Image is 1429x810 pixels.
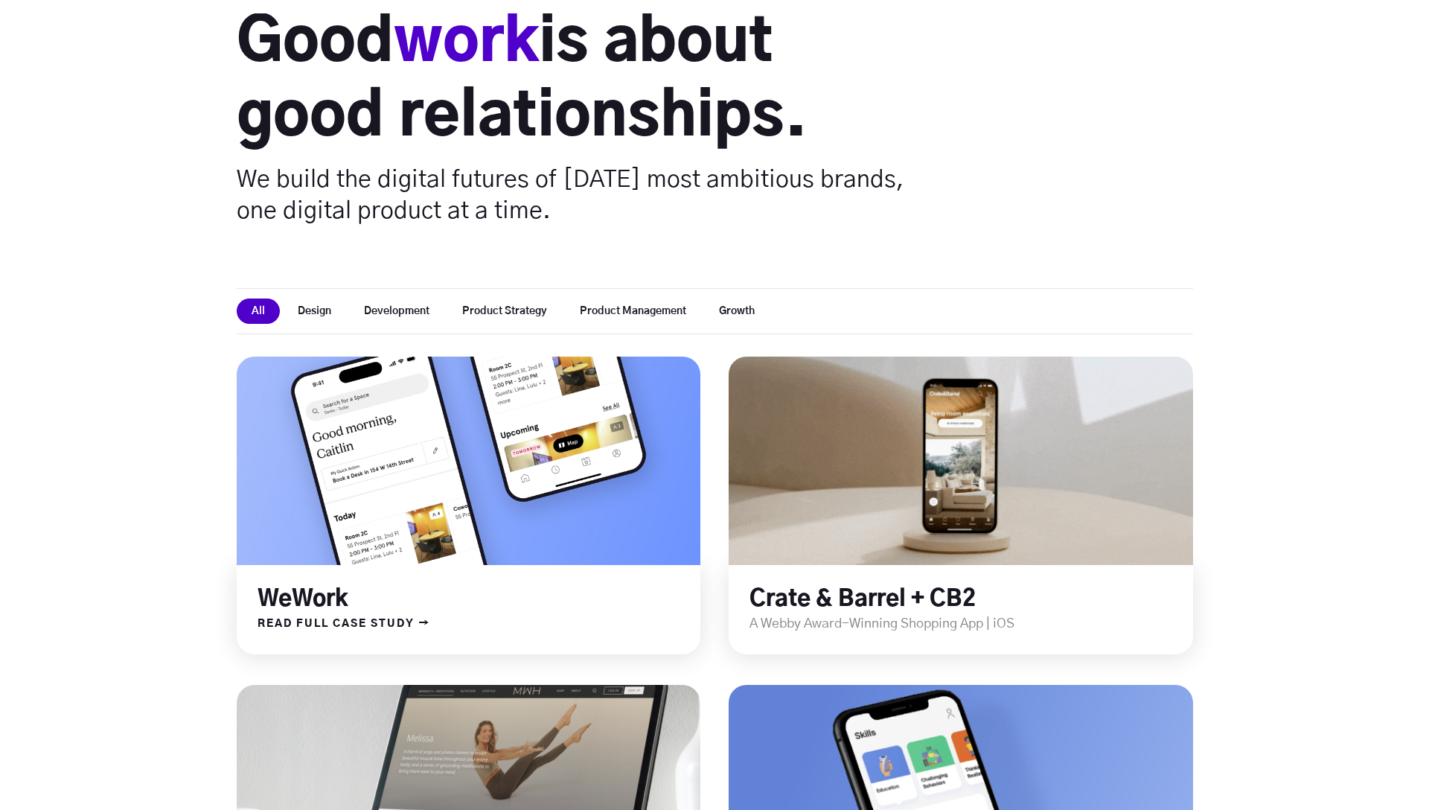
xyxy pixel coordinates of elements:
[237,357,700,654] div: long term stock exchange (ltse)
[237,164,906,226] p: We build the digital futures of [DATE] most ambitious brands, one digital product at a time.
[704,299,770,324] button: Growth
[749,614,1192,634] p: A Webby Award-Winning Shopping App | iOS
[237,614,430,634] a: READ FULL CASE STUDY →
[349,299,444,324] button: Development
[729,357,1192,654] div: long term stock exchange (ltse)
[237,299,280,324] button: All
[258,588,348,610] a: WeWork
[283,299,346,324] button: Design
[749,588,976,610] a: Crate & Barrel + CB2
[394,13,539,73] span: work
[447,299,562,324] button: Product Strategy
[565,299,701,324] button: Product Management
[237,6,906,155] h1: Good is about good relationships.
